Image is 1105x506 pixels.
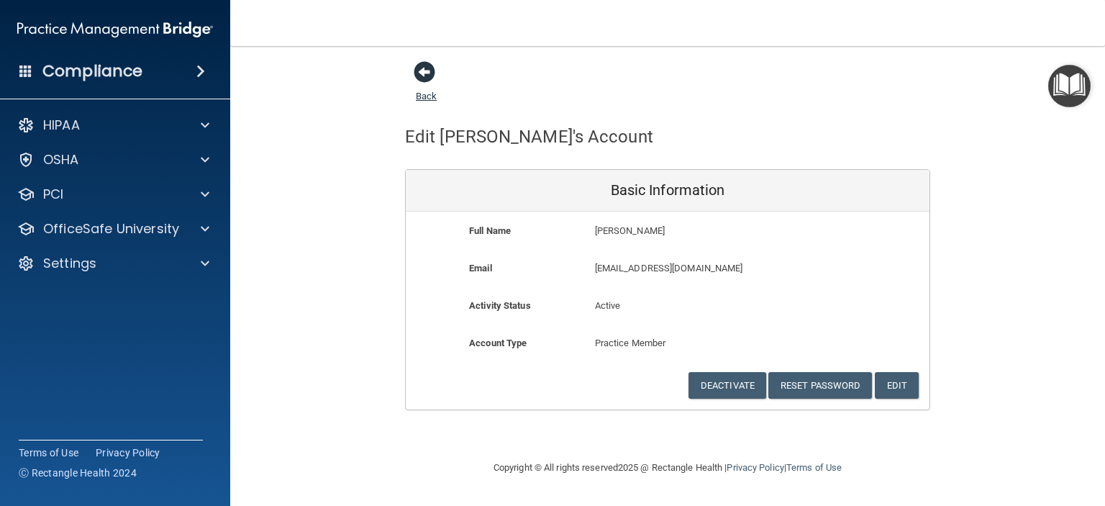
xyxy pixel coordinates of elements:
[469,263,492,274] b: Email
[17,117,209,134] a: HIPAA
[406,170,929,212] div: Basic Information
[43,220,179,238] p: OfficeSafe University
[42,61,142,81] h4: Compliance
[17,220,209,238] a: OfficeSafe University
[405,127,653,146] h4: Edit [PERSON_NAME]'s Account
[96,446,160,460] a: Privacy Policy
[469,225,511,236] b: Full Name
[17,255,209,272] a: Settings
[17,151,209,168] a: OSHA
[43,186,63,203] p: PCI
[469,338,527,348] b: Account Type
[469,300,531,311] b: Activity Status
[727,462,783,473] a: Privacy Policy
[1048,65,1091,107] button: Open Resource Center
[17,15,213,44] img: PMB logo
[43,117,80,134] p: HIPAA
[595,260,824,277] p: [EMAIL_ADDRESS][DOMAIN_NAME]
[875,372,919,399] button: Edit
[786,462,842,473] a: Terms of Use
[595,335,741,352] p: Practice Member
[416,73,437,101] a: Back
[43,255,96,272] p: Settings
[43,151,79,168] p: OSHA
[19,466,137,480] span: Ⓒ Rectangle Health 2024
[405,445,930,491] div: Copyright © All rights reserved 2025 @ Rectangle Health | |
[17,186,209,203] a: PCI
[19,446,78,460] a: Terms of Use
[595,222,824,240] p: [PERSON_NAME]
[595,297,741,315] p: Active
[688,372,766,399] button: Deactivate
[768,372,872,399] button: Reset Password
